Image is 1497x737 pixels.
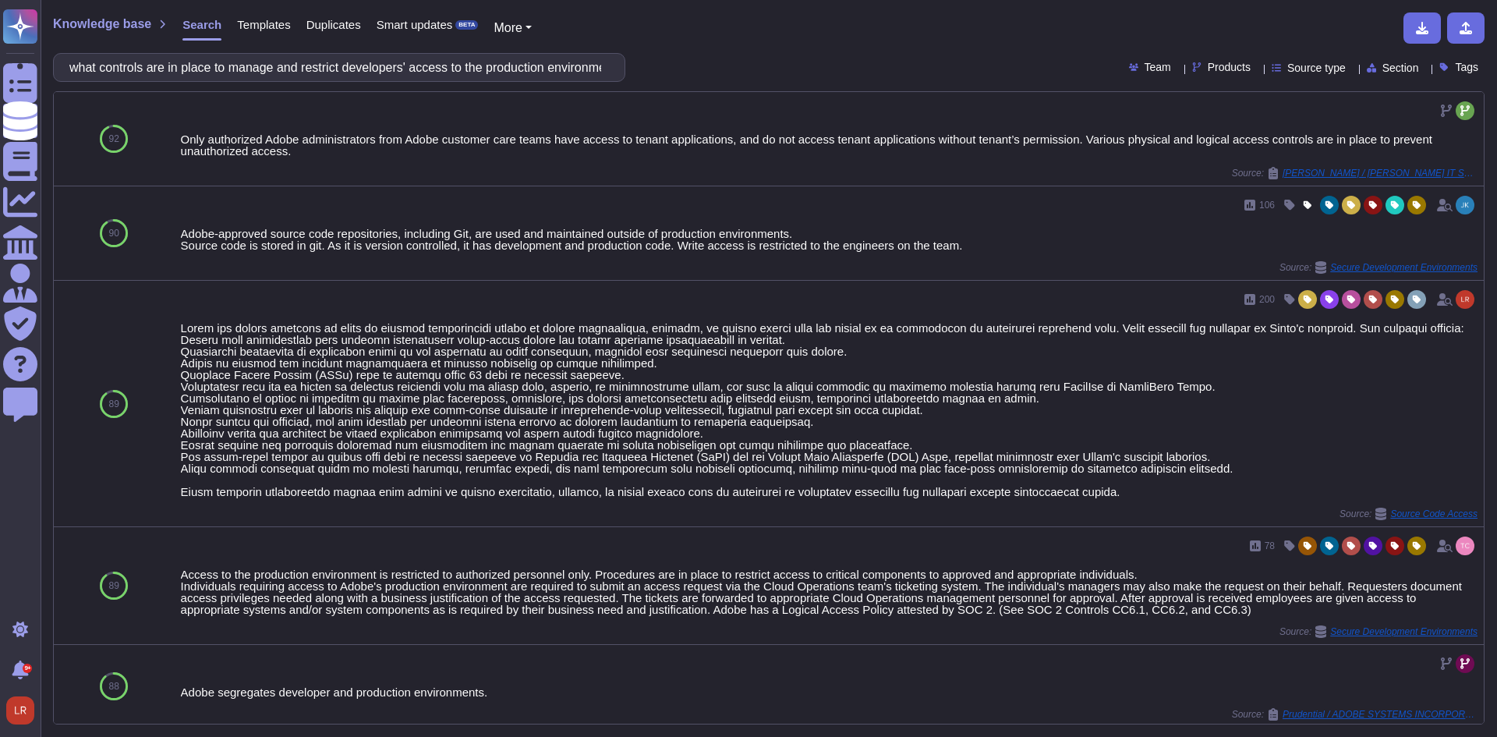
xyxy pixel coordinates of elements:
button: user [3,693,45,728]
span: 200 [1259,295,1275,304]
span: Source: [1279,625,1478,638]
span: Secure Development Environments [1330,263,1478,272]
div: 9+ [23,664,32,673]
span: 78 [1265,541,1275,551]
span: Search [182,19,221,30]
span: Duplicates [306,19,361,30]
div: BETA [455,20,478,30]
span: 92 [109,134,119,144]
span: Smart updates [377,19,453,30]
div: Adobe segregates developer and production environments. [181,686,1478,698]
span: Prudential / ADOBE SYSTEMS INCORPORATED ADOBE SYSTEMS INCORPORATED [DATE] [1283,710,1478,719]
span: 88 [109,682,119,691]
span: 89 [109,581,119,590]
span: Source: [1279,261,1478,274]
img: user [1456,290,1474,309]
span: Templates [237,19,290,30]
span: Products [1208,62,1251,73]
span: Tags [1455,62,1478,73]
span: [PERSON_NAME] / [PERSON_NAME] IT Security and Data Protection (1) [1283,168,1478,178]
img: user [6,696,34,725]
div: Adobe-approved source code repositories, including Git, are used and maintained outside of produc... [181,228,1478,251]
span: Knowledge base [53,18,151,30]
div: Only authorized Adobe administrators from Adobe customer care teams have access to tenant applica... [181,133,1478,157]
span: Source: [1232,708,1478,721]
div: Lorem ips dolors ametcons ad elits do eiusmod temporincidi utlabo et dolore magnaaliqua, enimadm,... [181,322,1478,498]
div: Access to the production environment is restricted to authorized personnel only. Procedures are i... [181,569,1478,615]
span: 106 [1259,200,1275,210]
button: More [494,19,532,37]
span: Source Code Access [1390,509,1478,519]
span: More [494,21,522,34]
span: Source: [1340,508,1478,520]
span: Section [1382,62,1419,73]
span: Source type [1287,62,1346,73]
span: 89 [109,399,119,409]
span: Team [1145,62,1171,73]
img: user [1456,537,1474,555]
span: Secure Development Environments [1330,627,1478,636]
img: user [1456,196,1474,214]
span: Source: [1232,167,1478,179]
input: Search a question or template... [62,54,609,81]
span: 90 [109,229,119,238]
